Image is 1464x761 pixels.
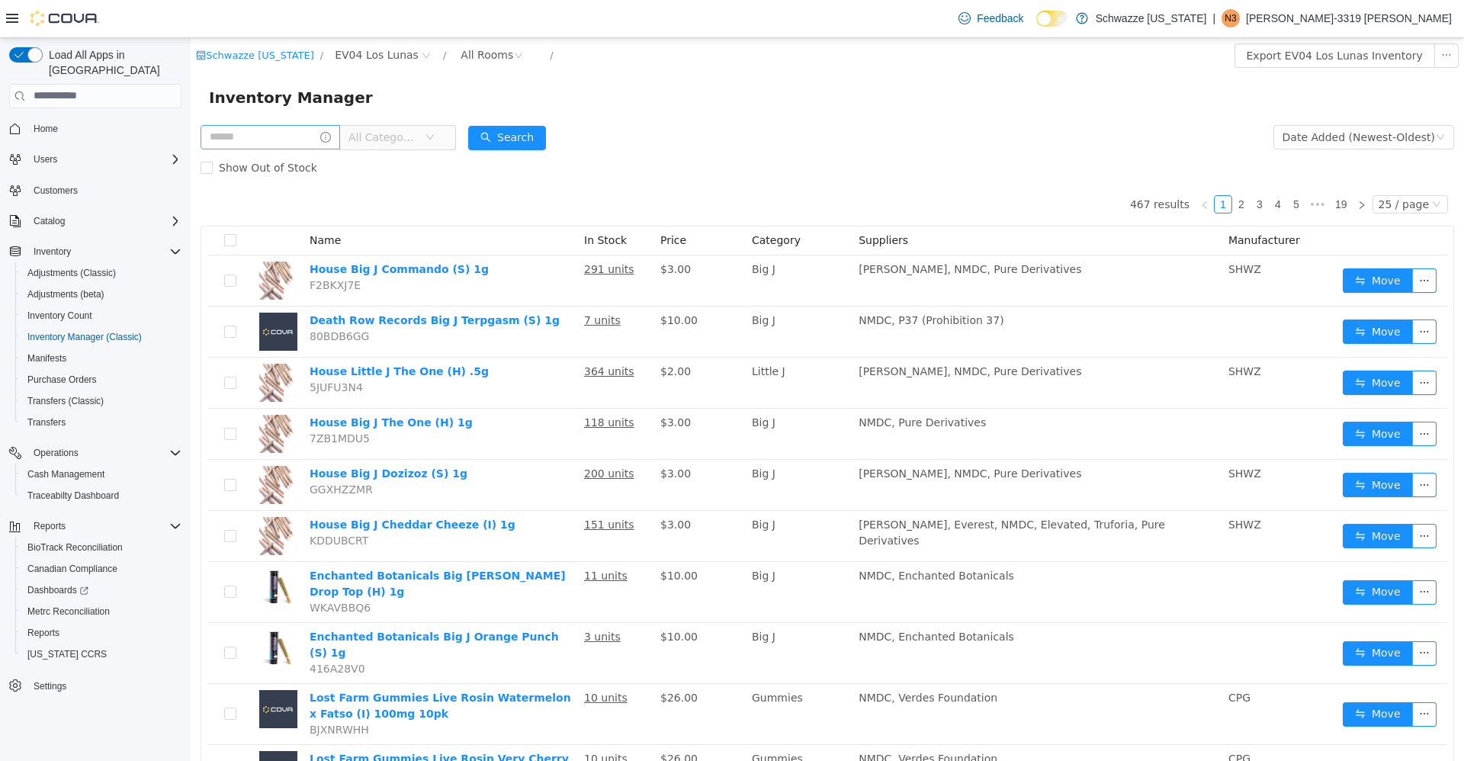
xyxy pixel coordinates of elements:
[21,602,181,621] span: Metrc Reconciliation
[21,264,181,282] span: Adjustments (Classic)
[21,486,125,505] a: Traceabilty Dashboard
[668,592,823,605] span: NMDC, Enchanted Botanicals
[34,215,65,227] span: Catalog
[1225,9,1236,27] span: N3
[119,625,175,637] span: 416A28V0
[34,153,57,165] span: Users
[69,377,107,415] img: House Big J The One (H) 1g hero shot
[9,111,181,737] nav: Complex example
[27,444,181,462] span: Operations
[22,124,133,136] span: Show Out of Stock
[27,395,104,407] span: Transfers (Classic)
[1152,281,1222,306] button: icon: swapMove
[15,326,188,348] button: Inventory Manager (Classic)
[1222,384,1246,408] button: icon: ellipsis
[27,648,107,660] span: [US_STATE] CCRS
[555,371,662,422] td: Big J
[1097,158,1114,175] a: 5
[1222,435,1246,459] button: icon: ellipsis
[27,120,64,138] a: Home
[1245,95,1254,105] i: icon: down
[393,714,437,727] u: 10 units
[1188,158,1238,175] div: 25 / page
[27,541,123,554] span: BioTrack Reconciliation
[69,652,107,690] img: Lost Farm Gummies Live Rosin Watermelon x Fatso (I) 100mg 10pk placeholder
[1152,435,1222,459] button: icon: swapMove
[15,369,188,390] button: Purchase Orders
[470,196,496,208] span: Price
[15,485,188,506] button: Traceabilty Dashboard
[15,305,188,326] button: Inventory Count
[27,212,181,230] span: Catalog
[393,327,444,339] u: 364 units
[1078,157,1096,175] li: 4
[21,624,66,642] a: Reports
[939,157,999,175] li: 467 results
[3,149,188,170] button: Users
[668,196,718,208] span: Suppliers
[21,624,181,642] span: Reports
[1038,480,1071,493] span: SHWZ
[393,378,444,390] u: 118 units
[119,196,150,208] span: Name
[668,653,807,666] span: NMDC, Verdes Foundation
[34,680,66,692] span: Settings
[21,307,181,325] span: Inventory Count
[27,444,85,462] button: Operations
[1212,9,1215,27] p: |
[470,276,507,288] span: $10.00
[1038,196,1109,208] span: Manufacturer
[119,343,172,355] span: 5JUFU3N4
[15,622,188,644] button: Reports
[15,390,188,412] button: Transfers (Classic)
[1115,157,1139,175] span: •••
[69,591,107,629] img: Enchanted Botanicals Big J Orange Punch (S) 1g hero shot
[3,210,188,232] button: Catalog
[27,584,88,596] span: Dashboards
[43,47,181,78] span: Load All Apps in [GEOGRAPHIC_DATA]
[21,328,148,346] a: Inventory Manager (Classic)
[21,349,181,368] span: Manifests
[1042,158,1059,175] a: 2
[27,490,119,502] span: Traceabilty Dashboard
[977,11,1023,26] span: Feedback
[668,531,823,544] span: NMDC, Enchanted Botanicals
[1152,664,1222,689] button: icon: swapMove
[15,537,188,558] button: BioTrack Reconciliation
[1115,157,1139,175] li: Next 5 Pages
[1222,332,1246,357] button: icon: ellipsis
[1042,157,1060,175] li: 2
[27,150,181,169] span: Users
[1096,9,1207,27] p: Schwazze [US_STATE]
[1038,225,1071,237] span: SHWZ
[69,479,107,517] img: House Big J Cheddar Cheeze (I) 1g hero shot
[3,515,188,537] button: Reports
[359,11,362,23] span: /
[1222,603,1246,628] button: icon: ellipsis
[34,447,79,459] span: Operations
[15,464,188,485] button: Cash Management
[555,268,662,319] td: Big J
[15,580,188,601] a: Dashboards
[235,95,244,105] i: icon: down
[1152,332,1222,357] button: icon: swapMove
[21,645,113,663] a: [US_STATE] CCRS
[158,92,227,107] span: All Categories
[27,374,97,386] span: Purchase Orders
[1222,542,1246,567] button: icon: ellipsis
[1044,5,1244,30] button: Export EV04 Los Lunas Inventory
[1038,714,1060,727] span: CPG
[555,319,662,371] td: Little J
[393,480,444,493] u: 151 units
[1222,281,1246,306] button: icon: ellipsis
[27,416,66,429] span: Transfers
[119,445,182,458] span: GGXHZZMR
[1060,157,1078,175] li: 3
[1038,653,1060,666] span: CPG
[470,531,507,544] span: $10.00
[1152,542,1222,567] button: icon: swapMove
[30,11,99,26] img: Cova
[555,524,662,585] td: Big J
[21,538,181,557] span: BioTrack Reconciliation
